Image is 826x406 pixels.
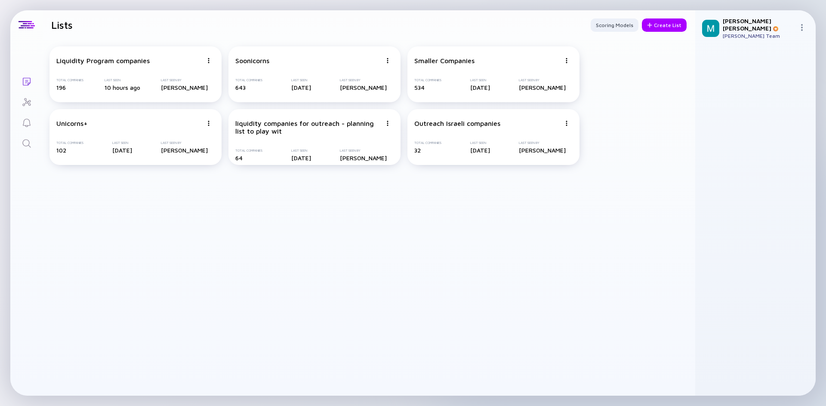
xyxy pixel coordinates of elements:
[206,58,211,63] img: Menu
[702,20,719,37] img: Mordechai Profile Picture
[414,119,500,127] div: Outreach Israeli companies
[56,57,150,64] div: Liquidity Program companies
[235,84,246,91] span: 643
[161,147,208,154] div: [PERSON_NAME]
[340,154,387,162] div: [PERSON_NAME]
[56,84,66,91] span: 196
[470,141,490,145] div: Last Seen
[414,147,421,154] span: 32
[10,70,43,91] a: Lists
[291,84,311,91] div: [DATE]
[519,141,566,145] div: Last Seen By
[470,84,490,91] div: [DATE]
[291,154,311,162] div: [DATE]
[414,141,441,145] div: Total Companies
[340,149,387,153] div: Last Seen By
[10,112,43,132] a: Reminders
[56,147,66,154] span: 102
[723,17,795,32] div: [PERSON_NAME] [PERSON_NAME]
[105,78,140,82] div: Last Seen
[56,78,83,82] div: Total Companies
[519,84,566,91] div: [PERSON_NAME]
[112,147,132,154] div: [DATE]
[340,78,387,82] div: Last Seen By
[291,149,311,153] div: Last Seen
[564,121,569,126] img: Menu
[291,78,311,82] div: Last Seen
[105,84,140,91] div: 10 hours ago
[591,18,638,32] button: Scoring Models
[112,141,132,145] div: Last Seen
[10,91,43,112] a: Investor Map
[798,24,805,31] img: Menu
[161,84,208,91] div: [PERSON_NAME]
[161,78,208,82] div: Last Seen By
[470,147,490,154] div: [DATE]
[235,57,269,64] div: Soonicorns
[235,119,382,135] div: liquidity companies for outreach - planning list to play wit
[51,19,73,31] h1: Lists
[385,58,390,63] img: Menu
[519,147,566,154] div: [PERSON_NAME]
[235,78,262,82] div: Total Companies
[56,141,83,145] div: Total Companies
[642,18,687,32] button: Create List
[564,58,569,63] img: Menu
[340,84,387,91] div: [PERSON_NAME]
[519,78,566,82] div: Last Seen By
[10,132,43,153] a: Search
[235,154,243,162] span: 64
[723,33,795,39] div: [PERSON_NAME] Team
[414,84,425,91] span: 534
[56,119,88,127] div: Unicorns+
[414,78,441,82] div: Total Companies
[161,141,208,145] div: Last Seen By
[206,121,211,126] img: Menu
[385,121,390,126] img: Menu
[470,78,490,82] div: Last Seen
[414,57,475,64] div: Smaller Companies
[235,149,262,153] div: Total Companies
